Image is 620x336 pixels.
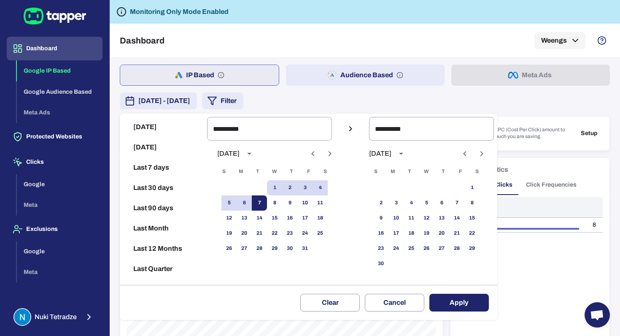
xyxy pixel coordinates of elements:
button: Previous month [306,146,320,161]
button: 31 [297,241,313,256]
button: 28 [449,241,464,256]
button: 5 [419,195,434,211]
button: 15 [267,211,282,226]
button: 1 [464,180,480,195]
div: [DATE] [369,149,391,158]
button: Last Month [123,218,204,238]
button: 10 [388,211,404,226]
span: Tuesday [250,163,265,180]
button: 13 [434,211,449,226]
span: Saturday [318,163,333,180]
button: 27 [237,241,252,256]
button: 4 [404,195,419,211]
button: 23 [373,241,388,256]
button: 28 [252,241,267,256]
button: 8 [267,195,282,211]
button: Next month [323,146,337,161]
button: Clear [300,294,360,312]
button: 19 [419,226,434,241]
button: 2 [282,180,297,195]
button: 30 [373,256,388,271]
button: 12 [221,211,237,226]
button: 13 [237,211,252,226]
button: 7 [449,195,464,211]
button: Last Quarter [123,259,204,279]
span: Friday [301,163,316,180]
button: Previous month [458,146,472,161]
button: 24 [388,241,404,256]
button: [DATE] [123,117,204,137]
div: Open chat [585,302,610,328]
span: Friday [453,163,468,180]
button: 23 [282,226,297,241]
button: 26 [419,241,434,256]
span: Sunday [368,163,383,180]
button: 24 [297,226,313,241]
button: 11 [313,195,328,211]
button: 16 [373,226,388,241]
button: 25 [313,226,328,241]
button: Last 12 Months [123,238,204,259]
button: 2 [373,195,388,211]
button: 6 [434,195,449,211]
button: 1 [267,180,282,195]
button: 8 [464,195,480,211]
button: 27 [434,241,449,256]
span: Tuesday [402,163,417,180]
button: Last 7 days [123,157,204,178]
button: 12 [419,211,434,226]
button: 21 [252,226,267,241]
button: Last 30 days [123,178,204,198]
button: 7 [252,195,267,211]
button: Apply [429,294,489,312]
button: 16 [282,211,297,226]
button: 18 [313,211,328,226]
button: 14 [449,211,464,226]
button: 9 [373,211,388,226]
button: 20 [237,226,252,241]
div: [DATE] [217,149,240,158]
button: 9 [282,195,297,211]
button: 21 [449,226,464,241]
button: 26 [221,241,237,256]
span: Saturday [469,163,485,180]
span: Thursday [436,163,451,180]
button: 11 [404,211,419,226]
span: Wednesday [267,163,282,180]
button: 5 [221,195,237,211]
button: Reset [123,279,204,299]
button: 22 [464,226,480,241]
button: calendar view is open, switch to year view [394,146,408,161]
button: calendar view is open, switch to year view [242,146,256,161]
button: 20 [434,226,449,241]
button: [DATE] [123,137,204,157]
button: Cancel [365,294,424,312]
span: Thursday [284,163,299,180]
button: 3 [297,180,313,195]
button: 4 [313,180,328,195]
button: 15 [464,211,480,226]
span: Wednesday [419,163,434,180]
span: Monday [385,163,400,180]
button: 29 [267,241,282,256]
button: 29 [464,241,480,256]
button: 14 [252,211,267,226]
button: Last 90 days [123,198,204,218]
button: 22 [267,226,282,241]
span: Sunday [216,163,232,180]
button: 17 [297,211,313,226]
button: 18 [404,226,419,241]
button: 3 [388,195,404,211]
span: Monday [233,163,248,180]
button: 25 [404,241,419,256]
button: 6 [237,195,252,211]
button: 30 [282,241,297,256]
button: 19 [221,226,237,241]
button: 17 [388,226,404,241]
button: Next month [474,146,489,161]
button: 10 [297,195,313,211]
